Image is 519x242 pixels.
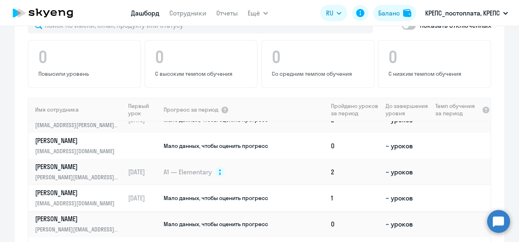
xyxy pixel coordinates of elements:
button: Ещё [248,5,268,21]
td: ~ уроков [382,185,432,211]
td: ~ уроков [382,133,432,159]
td: 0 [328,133,382,159]
p: [PERSON_NAME] [35,214,119,223]
td: ~ уроков [382,211,432,237]
th: Первый урок [125,98,163,121]
a: [PERSON_NAME][EMAIL_ADDRESS][DOMAIN_NAME] [35,136,124,156]
span: Мало данных, чтобы оценить прогресс [164,142,268,150]
td: [DATE] [125,185,163,211]
td: 1 [328,185,382,211]
span: Прогресс за период [164,106,218,113]
span: A1 — Elementary [164,167,212,176]
div: Баланс [378,8,400,18]
td: 0 [328,211,382,237]
th: Имя сотрудника [29,98,125,121]
a: [PERSON_NAME][EMAIL_ADDRESS][DOMAIN_NAME] [35,188,124,208]
button: RU [320,5,347,21]
td: [DATE] [125,159,163,185]
span: Ещё [248,8,260,18]
p: [PERSON_NAME] [35,136,119,145]
a: Сотрудники [169,9,206,17]
span: Темп обучения за период [435,102,479,117]
p: [EMAIL_ADDRESS][DOMAIN_NAME] [35,199,119,208]
span: Мало данных, чтобы оценить прогресс [164,220,268,228]
a: [PERSON_NAME][PERSON_NAME][EMAIL_ADDRESS][DOMAIN_NAME] [35,162,124,182]
p: [PERSON_NAME][EMAIL_ADDRESS][DOMAIN_NAME] [35,225,119,234]
img: balance [403,9,411,17]
th: До завершения уровня [382,98,432,121]
p: [EMAIL_ADDRESS][DOMAIN_NAME] [35,147,119,156]
td: ~ уроков [382,159,432,185]
a: Дашборд [131,9,160,17]
span: Мало данных, чтобы оценить прогресс [164,194,268,202]
a: [PERSON_NAME][PERSON_NAME][EMAIL_ADDRESS][DOMAIN_NAME] [35,214,124,234]
p: [PERSON_NAME] [35,188,119,197]
a: Отчеты [216,9,238,17]
p: [EMAIL_ADDRESS][PERSON_NAME][DOMAIN_NAME] [35,121,119,130]
p: [PERSON_NAME] [35,162,119,171]
button: Балансbalance [373,5,416,21]
p: [PERSON_NAME][EMAIL_ADDRESS][DOMAIN_NAME] [35,173,119,182]
span: RU [326,8,333,18]
td: 2 [328,159,382,185]
p: КРЕПС_постоплата, КРЕПС [425,8,500,18]
th: Пройдено уроков за период [328,98,382,121]
button: КРЕПС_постоплата, КРЕПС [421,3,512,23]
